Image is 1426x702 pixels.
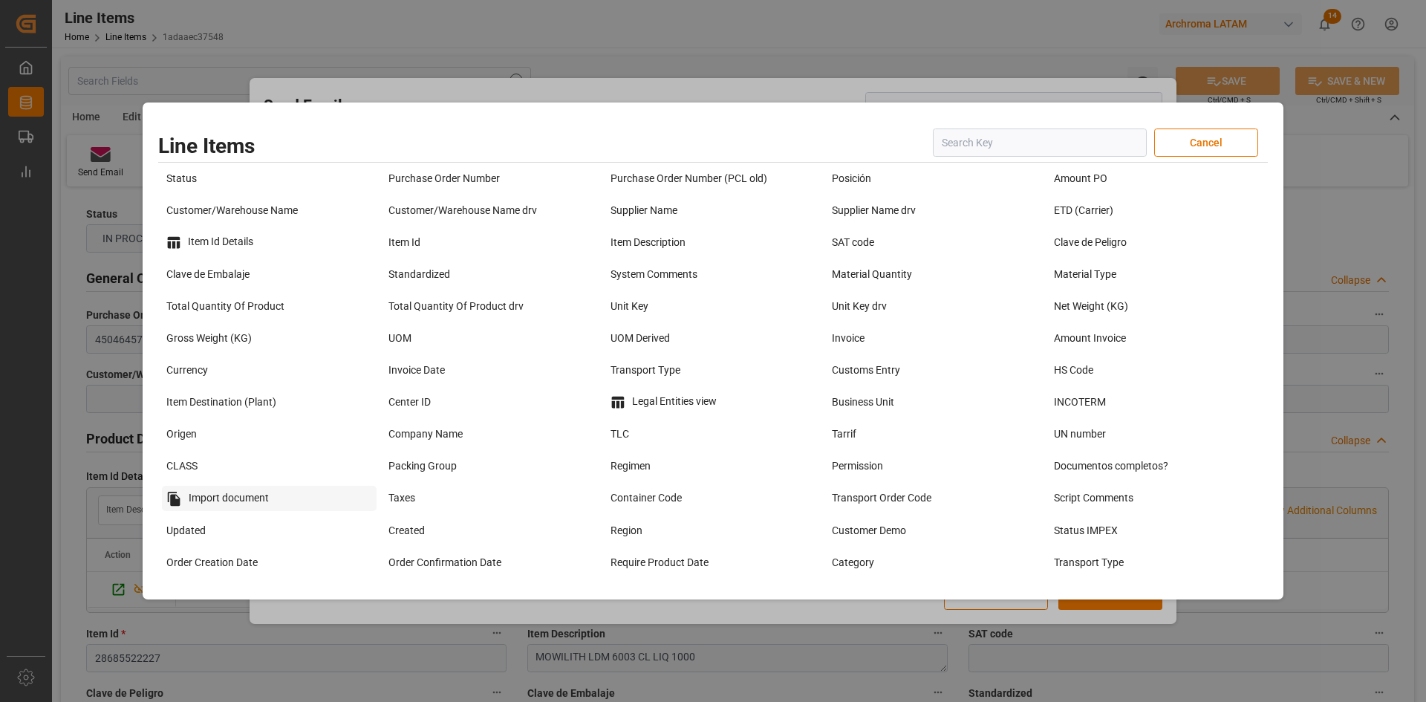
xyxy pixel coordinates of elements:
[162,454,339,478] div: CLASS
[1049,198,1227,223] div: ETD (Carrier)
[606,422,784,446] div: TLC
[1049,294,1227,319] div: Net Weight (KG)
[384,198,561,223] div: Customer/Warehouse Name drv
[162,390,339,415] div: Item Destination (Plant)
[1049,326,1227,351] div: Amount Invoice
[606,198,784,223] div: Supplier Name
[827,486,1005,510] div: Transport Order Code
[162,358,339,383] div: Currency
[606,519,784,543] div: Region
[827,198,1005,223] div: Supplier Name drv
[827,519,1005,543] div: Customer Demo
[827,358,1005,383] div: Customs Entry
[384,454,561,478] div: Packing Group
[1049,486,1227,510] div: Script Comments
[1049,262,1227,287] div: Material Type
[1049,422,1227,446] div: UN number
[827,454,1005,478] div: Permission
[384,326,561,351] div: UOM
[827,550,1005,575] div: Category
[606,358,784,383] div: Transport Type
[1154,129,1258,157] button: Cancel
[606,454,784,478] div: Regimen
[606,294,784,319] div: Unit Key
[162,262,339,287] div: Clave de Embalaje
[384,294,561,319] div: Total Quantity Of Product drv
[384,422,561,446] div: Company Name
[1049,550,1227,575] div: Transport Type
[606,230,784,255] div: Item Description
[158,131,713,162] h2: Line Items
[827,390,1005,415] div: Business Unit
[827,582,1005,607] div: Required Delivery Date
[606,262,784,287] div: System Comments
[384,519,561,543] div: Created
[162,294,339,319] div: Total Quantity Of Product
[606,166,784,191] div: Purchase Order Number (PCL old)
[384,166,561,191] div: Purchase Order Number
[1049,582,1227,607] div: Scheduled Delivery Date
[162,422,339,446] div: Origen
[606,550,784,575] div: Require Product Date
[384,582,561,607] div: ETA (Carrier)
[933,129,1147,157] input: Search Key
[162,166,339,191] div: Status
[827,326,1005,351] div: Invoice
[606,390,784,414] div: Legal Entities view
[384,486,561,510] div: Taxes
[384,550,561,575] div: Order Confirmation Date
[162,486,377,511] div: Import document
[827,230,1005,255] div: SAT code
[1049,358,1227,383] div: HS Code
[1049,390,1227,415] div: INCOTERM
[606,582,784,607] div: Diff between ETA vs RETA
[606,326,784,351] div: UOM Derived
[162,582,339,607] div: Cargo Type
[384,262,561,287] div: Standardized
[162,550,339,575] div: Order Creation Date
[606,486,784,510] div: Container Code
[1049,166,1227,191] div: Amount PO
[827,422,1005,446] div: Tarrif
[162,326,339,351] div: Gross Weight (KG)
[1049,519,1227,543] div: Status IMPEX
[384,230,561,255] div: Item Id
[827,262,1005,287] div: Material Quantity
[827,294,1005,319] div: Unit Key drv
[384,358,561,383] div: Invoice Date
[162,519,339,543] div: Updated
[162,198,339,223] div: Customer/Warehouse Name
[162,230,339,254] div: Item Id Details
[384,390,561,415] div: Center ID
[1049,230,1227,255] div: Clave de Peligro
[1049,454,1227,478] div: Documentos completos?
[827,166,1005,191] div: Posición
